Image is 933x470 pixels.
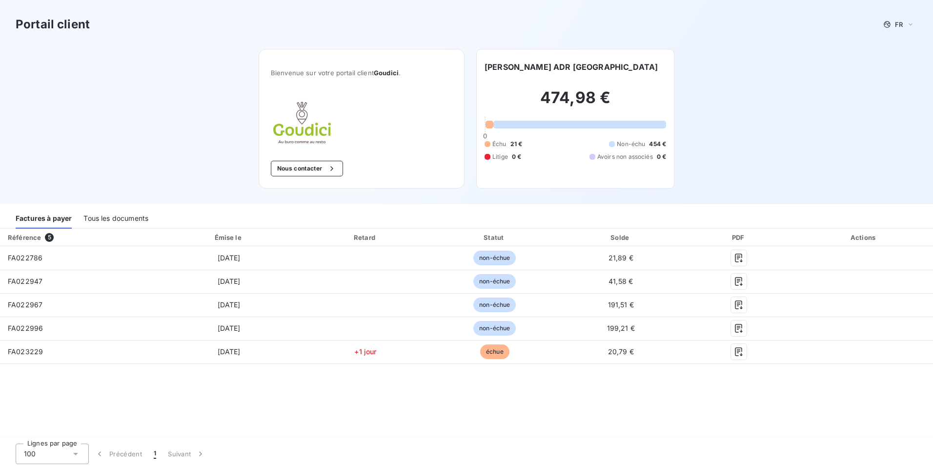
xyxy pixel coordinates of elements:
button: 1 [148,444,162,464]
span: non-échue [473,274,516,289]
div: Solde [561,233,681,242]
span: FA022996 [8,324,43,332]
div: Factures à payer [16,208,72,229]
button: Suivant [162,444,211,464]
div: Référence [8,234,41,241]
h2: 474,98 € [485,88,666,117]
span: [DATE] [218,277,241,285]
span: FA023229 [8,347,43,356]
div: Actions [797,233,931,242]
span: 454 € [649,140,666,149]
span: [DATE] [218,347,241,356]
button: Nous contacter [271,161,343,176]
div: PDF [685,233,793,242]
span: [DATE] [218,324,241,332]
span: Goudici [374,69,399,77]
span: 20,79 € [608,347,634,356]
div: Statut [433,233,557,242]
div: Retard [302,233,429,242]
div: Émise le [160,233,298,242]
span: FA022947 [8,277,42,285]
span: Avoirs non associés [597,152,653,161]
span: non-échue [473,321,516,336]
span: FA022786 [8,254,42,262]
span: 5 [45,233,54,242]
span: Échu [492,140,507,149]
span: Bienvenue sur votre portail client . [271,69,452,77]
span: 199,21 € [607,324,635,332]
span: 1 [154,449,156,459]
span: non-échue [473,251,516,265]
span: 21,89 € [608,254,633,262]
span: 41,58 € [608,277,633,285]
h3: Portail client [16,16,90,33]
span: 0 [483,132,487,140]
div: Tous les documents [83,208,148,229]
span: [DATE] [218,254,241,262]
h6: [PERSON_NAME] ADR [GEOGRAPHIC_DATA] [485,61,658,73]
span: [DATE] [218,300,241,309]
span: FR [895,21,903,28]
button: Précédent [89,444,148,464]
img: Company logo [271,100,333,145]
span: +1 jour [354,347,376,356]
span: échue [480,344,509,359]
span: FA022967 [8,300,42,309]
span: Non-échu [617,140,645,149]
span: 0 € [512,152,521,161]
span: Litige [492,152,508,161]
span: 21 € [510,140,523,149]
span: non-échue [473,298,516,312]
span: 100 [24,449,36,459]
span: 191,51 € [608,300,634,309]
span: 0 € [657,152,666,161]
